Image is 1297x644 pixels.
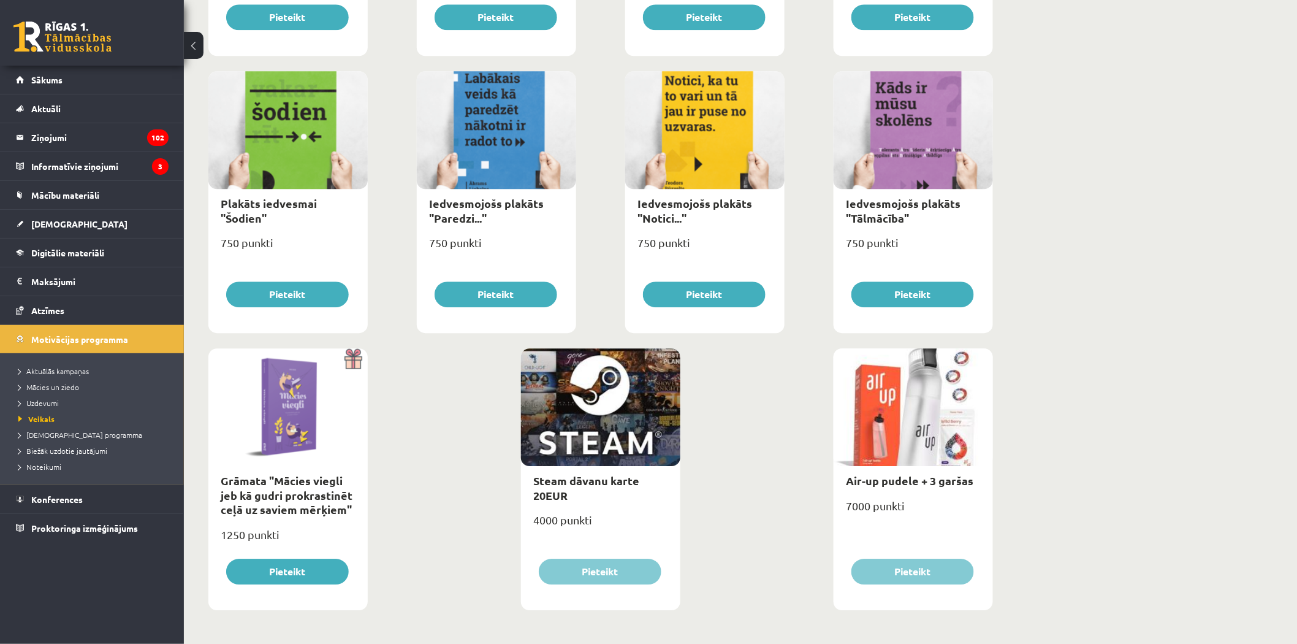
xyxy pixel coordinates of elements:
[18,413,172,424] a: Veikals
[147,129,169,146] i: 102
[539,559,661,585] button: Pieteikt
[18,366,89,376] span: Aktuālās kampaņas
[834,232,993,263] div: 750 punkti
[18,381,172,393] a: Mācies un ziedo
[18,398,59,408] span: Uzdevumi
[851,559,974,585] button: Pieteikt
[18,461,172,472] a: Noteikumi
[31,74,63,85] span: Sākums
[31,247,104,258] span: Digitālie materiāli
[846,196,960,224] a: Iedvesmojošs plakāts "Tālmācība"
[340,348,368,369] img: Dāvana ar pārsteigumu
[533,473,639,502] a: Steam dāvanu karte 20EUR
[31,494,83,505] span: Konferences
[16,181,169,209] a: Mācību materiāli
[31,334,128,345] span: Motivācijas programma
[31,190,99,201] span: Mācību materiāli
[31,103,61,114] span: Aktuāli
[226,4,349,30] button: Pieteikt
[417,232,576,263] div: 750 punkti
[226,559,349,585] button: Pieteikt
[18,430,142,440] span: [DEMOGRAPHIC_DATA] programma
[18,462,61,472] span: Noteikumi
[13,21,112,52] a: Rīgas 1. Tālmācības vidusskola
[152,158,169,175] i: 3
[846,473,973,488] a: Air-up pudele + 3 garšas
[18,446,107,456] span: Biežāk uzdotie jautājumi
[16,514,169,542] a: Proktoringa izmēģinājums
[16,123,169,151] a: Ziņojumi102
[208,524,368,555] div: 1250 punkti
[643,4,766,30] button: Pieteikt
[31,305,64,316] span: Atzīmes
[435,282,557,307] button: Pieteikt
[521,510,680,540] div: 4000 punkti
[16,66,169,94] a: Sākums
[16,239,169,267] a: Digitālie materiāli
[851,4,974,30] button: Pieteikt
[31,267,169,296] legend: Maksājumi
[18,382,79,392] span: Mācies un ziedo
[16,152,169,180] a: Informatīvie ziņojumi3
[16,325,169,353] a: Motivācijas programma
[16,94,169,123] a: Aktuāli
[643,282,766,307] button: Pieteikt
[31,218,127,229] span: [DEMOGRAPHIC_DATA]
[637,196,752,224] a: Iedvesmojošs plakāts "Notici..."
[625,232,785,263] div: 750 punkti
[221,473,352,516] a: Grāmata "Mācies viegli jeb kā gudri prokrastinēt ceļā uz saviem mērķiem"
[834,496,993,526] div: 7000 punkti
[18,445,172,456] a: Biežāk uzdotie jautājumi
[31,523,138,534] span: Proktoringa izmēģinājums
[18,366,172,377] a: Aktuālās kampaņas
[16,296,169,324] a: Atzīmes
[208,232,368,263] div: 750 punkti
[16,267,169,296] a: Maksājumi
[16,485,169,513] a: Konferences
[31,123,169,151] legend: Ziņojumi
[221,196,317,224] a: Plakāts iedvesmai "Šodien"
[31,152,169,180] legend: Informatīvie ziņojumi
[435,4,557,30] button: Pieteikt
[18,429,172,440] a: [DEMOGRAPHIC_DATA] programma
[18,397,172,408] a: Uzdevumi
[851,282,974,307] button: Pieteikt
[226,282,349,307] button: Pieteikt
[429,196,544,224] a: Iedvesmojošs plakāts "Paredzi..."
[16,210,169,238] a: [DEMOGRAPHIC_DATA]
[18,414,55,424] span: Veikals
